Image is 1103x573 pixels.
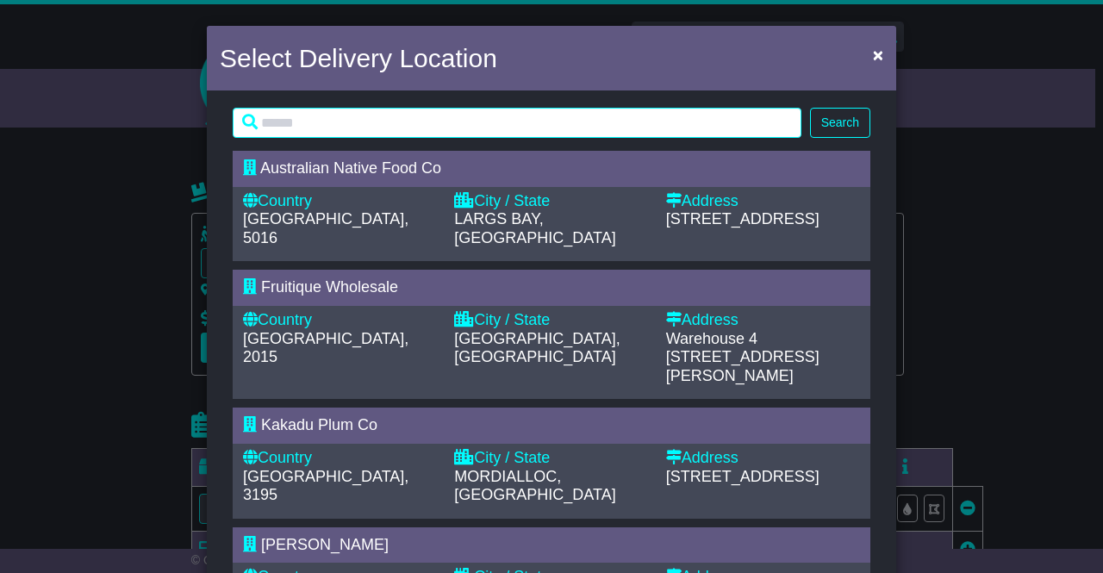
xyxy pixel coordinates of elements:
span: [GEOGRAPHIC_DATA], 3195 [243,468,408,504]
div: Country [243,311,437,330]
span: [GEOGRAPHIC_DATA], [GEOGRAPHIC_DATA] [454,330,620,366]
span: MORDIALLOC, [GEOGRAPHIC_DATA] [454,468,615,504]
span: × [873,45,883,65]
div: Address [666,449,860,468]
h4: Select Delivery Location [220,39,497,78]
span: [GEOGRAPHIC_DATA], 5016 [243,210,408,246]
span: Fruitique Wholesale [261,278,398,296]
span: [STREET_ADDRESS] [666,210,819,227]
span: [STREET_ADDRESS][PERSON_NAME] [666,348,819,384]
div: Address [666,192,860,211]
div: Country [243,192,437,211]
div: City / State [454,311,648,330]
span: Kakadu Plum Co [261,416,377,433]
span: Australian Native Food Co [260,159,441,177]
span: Warehouse 4 [666,330,757,347]
div: City / State [454,449,648,468]
span: [STREET_ADDRESS] [666,468,819,485]
span: [GEOGRAPHIC_DATA], 2015 [243,330,408,366]
div: Address [666,311,860,330]
div: City / State [454,192,648,211]
span: LARGS BAY, [GEOGRAPHIC_DATA] [454,210,615,246]
div: Country [243,449,437,468]
button: Close [864,37,892,72]
button: Search [810,108,870,138]
span: [PERSON_NAME] [261,536,389,553]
